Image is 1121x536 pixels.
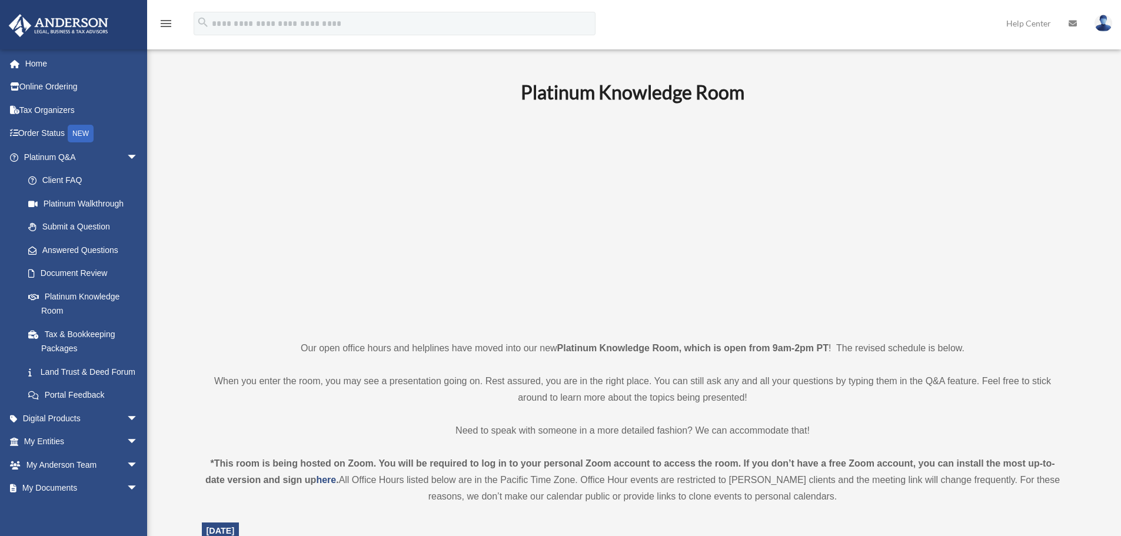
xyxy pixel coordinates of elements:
[202,455,1064,505] div: All Office Hours listed below are in the Pacific Time Zone. Office Hour events are restricted to ...
[205,458,1055,485] strong: *This room is being hosted on Zoom. You will be required to log in to your personal Zoom account ...
[8,75,156,99] a: Online Ordering
[8,98,156,122] a: Tax Organizers
[202,422,1064,439] p: Need to speak with someone in a more detailed fashion? We can accommodate that!
[68,125,94,142] div: NEW
[16,215,156,239] a: Submit a Question
[16,262,156,285] a: Document Review
[8,122,156,146] a: Order StatusNEW
[5,14,112,37] img: Anderson Advisors Platinum Portal
[8,430,156,454] a: My Entitiesarrow_drop_down
[202,340,1064,357] p: Our open office hours and helplines have moved into our new ! The revised schedule is below.
[127,477,150,501] span: arrow_drop_down
[336,475,338,485] strong: .
[456,119,809,318] iframe: 231110_Toby_KnowledgeRoom
[8,453,156,477] a: My Anderson Teamarrow_drop_down
[197,16,209,29] i: search
[16,169,156,192] a: Client FAQ
[207,526,235,535] span: [DATE]
[8,477,156,500] a: My Documentsarrow_drop_down
[159,21,173,31] a: menu
[202,373,1064,406] p: When you enter the room, you may see a presentation going on. Rest assured, you are in the right ...
[16,384,156,407] a: Portal Feedback
[521,81,744,104] b: Platinum Knowledge Room
[16,322,156,360] a: Tax & Bookkeeping Packages
[8,52,156,75] a: Home
[127,430,150,454] span: arrow_drop_down
[16,285,150,322] a: Platinum Knowledge Room
[16,192,156,215] a: Platinum Walkthrough
[16,238,156,262] a: Answered Questions
[8,145,156,169] a: Platinum Q&Aarrow_drop_down
[127,145,150,169] span: arrow_drop_down
[8,407,156,430] a: Digital Productsarrow_drop_down
[127,453,150,477] span: arrow_drop_down
[557,343,829,353] strong: Platinum Knowledge Room, which is open from 9am-2pm PT
[316,475,336,485] a: here
[16,360,156,384] a: Land Trust & Deed Forum
[1095,15,1112,32] img: User Pic
[127,407,150,431] span: arrow_drop_down
[159,16,173,31] i: menu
